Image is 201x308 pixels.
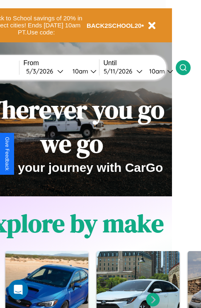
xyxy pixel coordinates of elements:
div: 10am [145,67,167,75]
label: Until [104,59,176,67]
button: 10am [66,67,99,76]
button: 10am [143,67,176,76]
button: 5/3/2026 [24,67,66,76]
label: From [24,59,99,67]
div: 5 / 3 / 2026 [26,67,57,75]
div: 10am [68,67,90,75]
div: Open Intercom Messenger [8,280,28,300]
b: BACK2SCHOOL20 [87,22,142,29]
div: Give Feedback [4,137,10,171]
div: 5 / 11 / 2026 [104,67,136,75]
